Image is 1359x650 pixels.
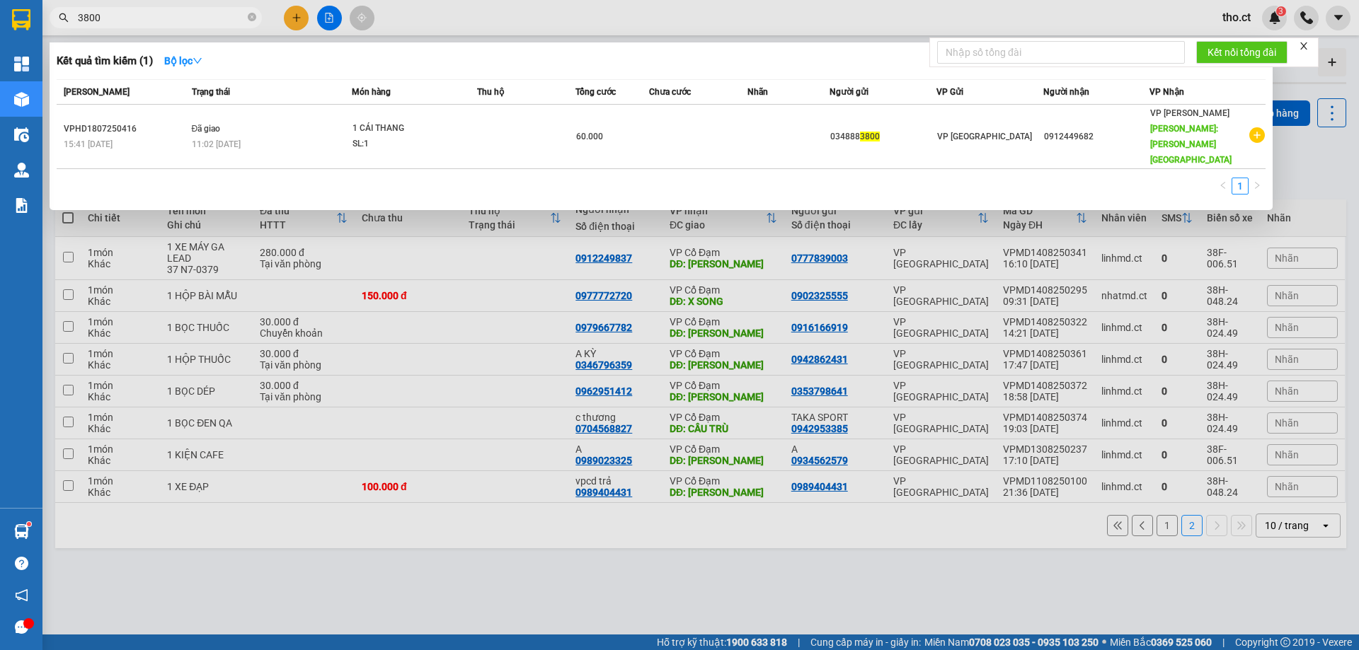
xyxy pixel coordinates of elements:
span: VP Nhận [1149,87,1184,97]
span: close-circle [248,11,256,25]
span: Món hàng [352,87,391,97]
span: VP [GEOGRAPHIC_DATA] [937,132,1032,141]
span: VP [PERSON_NAME] [1150,108,1229,118]
span: Chưa cước [649,87,691,97]
div: 034888 [830,129,936,144]
span: 3800 [860,132,880,141]
span: close-circle [248,13,256,21]
div: SL: 1 [352,137,459,152]
span: 60.000 [576,132,603,141]
span: 11:02 [DATE] [192,139,241,149]
input: Nhập số tổng đài [937,41,1185,64]
span: right [1253,181,1261,190]
input: Tìm tên, số ĐT hoặc mã đơn [78,10,245,25]
span: close [1299,41,1309,51]
span: Người nhận [1043,87,1089,97]
h3: Kết quả tìm kiếm ( 1 ) [57,54,153,69]
span: 15:41 [DATE] [64,139,113,149]
img: warehouse-icon [14,127,29,142]
sup: 1 [27,522,31,526]
a: 1 [1232,178,1248,194]
span: [PERSON_NAME] [64,87,130,97]
div: 0912449682 [1044,129,1149,144]
strong: Bộ lọc [164,55,202,66]
li: 1 [1232,178,1249,195]
span: Trạng thái [192,87,230,97]
span: [PERSON_NAME]: [PERSON_NAME][GEOGRAPHIC_DATA] [1150,124,1232,165]
span: Thu hộ [477,87,504,97]
button: Kết nối tổng đài [1196,41,1288,64]
span: down [193,56,202,66]
span: notification [15,588,28,602]
div: VPHD1807250416 [64,122,188,137]
span: plus-circle [1249,127,1265,143]
span: Đã giao [192,124,221,134]
button: left [1215,178,1232,195]
img: logo-vxr [12,9,30,30]
span: Tổng cước [575,87,616,97]
span: message [15,620,28,634]
button: right [1249,178,1266,195]
li: Previous Page [1215,178,1232,195]
div: 1 CÁI THANG [352,121,459,137]
span: question-circle [15,557,28,570]
img: warehouse-icon [14,524,29,539]
span: search [59,13,69,23]
span: Kết nối tổng đài [1208,45,1276,60]
img: warehouse-icon [14,92,29,107]
button: Bộ lọcdown [153,50,214,72]
img: dashboard-icon [14,57,29,71]
img: solution-icon [14,198,29,213]
span: left [1219,181,1227,190]
span: Nhãn [747,87,768,97]
li: Next Page [1249,178,1266,195]
img: warehouse-icon [14,163,29,178]
span: Người gửi [830,87,868,97]
span: VP Gửi [936,87,963,97]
